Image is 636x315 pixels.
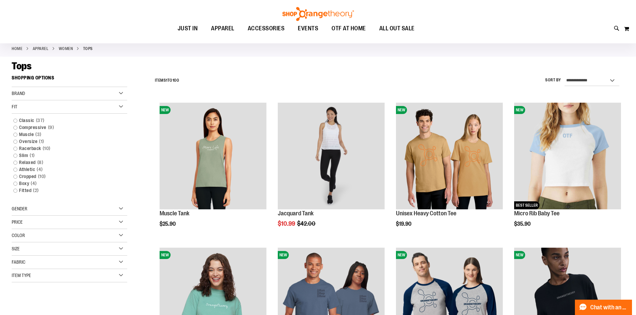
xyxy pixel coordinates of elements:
span: $35.90 [514,221,532,227]
a: WOMEN [59,46,73,52]
span: 37 [34,117,46,124]
a: Micro Rib Baby Tee [514,210,560,217]
img: Shop Orangetheory [281,7,355,21]
span: NEW [514,251,525,259]
a: APPAREL [33,46,49,52]
strong: Tops [83,46,93,52]
span: $25.90 [160,221,177,227]
span: 4 [29,180,38,187]
span: NEW [396,251,407,259]
span: Color [12,233,25,238]
span: NEW [514,106,525,114]
span: NEW [278,251,289,259]
span: 1 [37,138,46,145]
span: 3 [34,131,43,138]
span: NEW [160,251,171,259]
span: 1 [166,78,168,83]
span: 10 [36,173,47,180]
span: 1 [28,152,36,159]
img: Micro Rib Baby Tee [514,103,621,209]
span: Fabric [12,259,25,265]
span: $19.90 [396,221,412,227]
span: APPAREL [211,21,234,36]
label: Sort By [545,77,561,83]
span: Item Type [12,273,31,278]
span: ACCESSORIES [248,21,285,36]
button: Chat with an Expert [575,300,632,315]
img: Unisex Heavy Cotton Tee [396,103,503,209]
span: Price [12,219,23,225]
a: Home [12,46,22,52]
a: Classic37 [10,117,121,124]
a: Fitted2 [10,187,121,194]
a: Jacquard Tank [278,210,313,217]
span: $42.00 [297,220,316,227]
div: product [511,99,624,244]
a: Cropped10 [10,173,121,180]
span: 4 [35,166,44,173]
span: EVENTS [298,21,318,36]
span: OTF AT HOME [332,21,366,36]
a: Muscle Tank [160,210,189,217]
span: 2 [31,187,40,194]
a: Athletic4 [10,166,121,173]
span: Brand [12,91,25,96]
span: Size [12,246,20,251]
a: Slim1 [10,152,121,159]
img: Front view of Jacquard Tank [278,103,385,209]
span: Gender [12,206,27,211]
span: Tops [12,60,31,72]
span: 10 [41,145,52,152]
span: ALL OUT SALE [379,21,415,36]
a: Muscle TankNEW [160,103,266,210]
span: JUST IN [178,21,198,36]
a: Compressive9 [10,124,121,131]
strong: Shopping Options [12,72,127,87]
span: Fit [12,104,17,109]
a: Unisex Heavy Cotton TeeNEW [396,103,503,210]
a: Relaxed8 [10,159,121,166]
a: Boxy4 [10,180,121,187]
a: Front view of Jacquard Tank [278,103,385,210]
div: product [393,99,506,244]
a: Muscle3 [10,131,121,138]
span: NEW [160,106,171,114]
span: 8 [36,159,45,166]
div: product [274,99,388,244]
span: $10.99 [278,220,296,227]
a: Racerback10 [10,145,121,152]
span: NEW [396,106,407,114]
span: 9 [46,124,56,131]
h2: Items to [155,75,179,86]
a: Micro Rib Baby TeeNEWBEST SELLER [514,103,621,210]
span: 100 [173,78,179,83]
img: Muscle Tank [160,103,266,209]
a: Oversize1 [10,138,121,145]
span: Chat with an Expert [590,304,628,311]
a: Unisex Heavy Cotton Tee [396,210,456,217]
div: product [156,99,270,244]
span: BEST SELLER [514,201,540,209]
